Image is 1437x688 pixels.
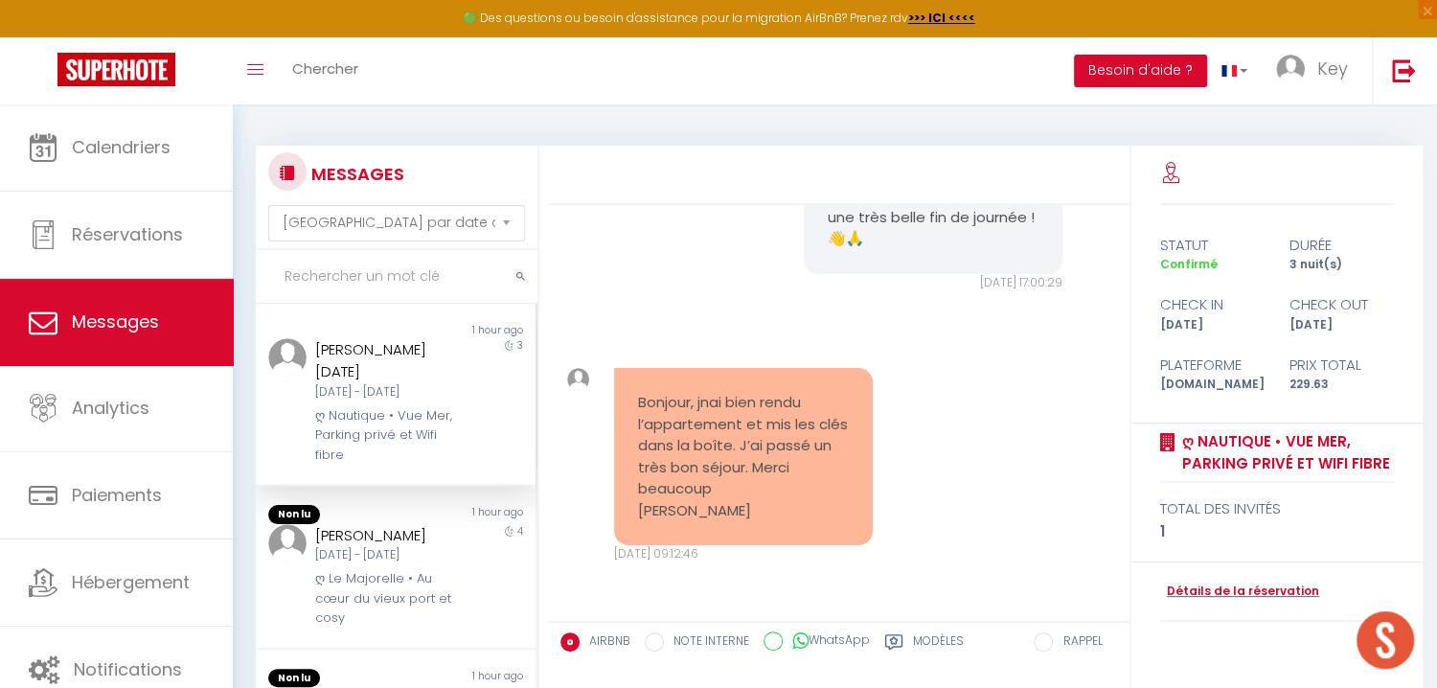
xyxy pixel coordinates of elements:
[1277,256,1406,274] div: 3 nuit(s)
[268,669,320,688] span: Non lu
[268,505,320,524] span: Non lu
[57,53,175,86] img: Super Booking
[1357,611,1414,669] div: Ouvrir le chat
[1148,293,1277,316] div: check in
[72,396,149,420] span: Analytics
[1148,376,1277,394] div: [DOMAIN_NAME]
[72,483,162,507] span: Paiements
[1277,354,1406,377] div: Prix total
[292,58,358,79] span: Chercher
[72,222,183,246] span: Réservations
[396,323,536,338] div: 1 hour ago
[72,310,159,333] span: Messages
[1160,520,1394,543] div: 1
[1277,376,1406,394] div: 229.63
[804,274,1062,292] div: [DATE] 17:00:29
[1148,354,1277,377] div: Plateforme
[1160,583,1319,601] a: Détails de la réservation
[908,10,975,26] a: >>> ICI <<<<
[1160,256,1218,272] span: Confirmé
[396,505,536,524] div: 1 hour ago
[1074,55,1207,87] button: Besoin d'aide ?
[315,546,453,564] div: [DATE] - [DATE]
[783,631,870,653] label: WhatsApp
[638,392,849,521] pre: Bonjour, jnai bien rendu l’appartement et mis les clés dans la boîte. J’ai passé un très bon séjo...
[1262,37,1372,104] a: ... Key
[315,406,453,465] div: ღ Nautique • Vue Mer, Parking privé et Wifi fibre
[268,338,307,377] img: ...
[256,250,537,304] input: Rechercher un mot clé
[315,383,453,401] div: [DATE] - [DATE]
[72,135,171,159] span: Calendriers
[1276,55,1305,83] img: ...
[913,632,964,656] label: Modèles
[517,338,523,353] span: 3
[1277,293,1406,316] div: check out
[567,368,589,390] img: ...
[307,152,404,195] h3: MESSAGES
[1148,316,1277,334] div: [DATE]
[315,524,453,547] div: [PERSON_NAME]
[315,569,453,628] div: ღ Le Majorelle • Au cœur du vieux port et cosy
[74,657,182,681] span: Notifications
[268,524,307,562] img: ...
[580,632,630,654] label: AIRBNB
[278,37,373,104] a: Chercher
[1392,58,1416,82] img: logout
[517,524,523,539] span: 4
[1160,497,1394,520] div: total des invités
[1317,57,1348,80] span: Key
[396,669,536,688] div: 1 hour ago
[664,632,749,654] label: NOTE INTERNE
[1053,632,1102,654] label: RAPPEL
[1277,234,1406,257] div: durée
[315,338,453,383] div: [PERSON_NAME][DATE]
[1277,316,1406,334] div: [DATE]
[1175,430,1394,475] a: ღ Nautique • Vue Mer, Parking privé et Wifi fibre
[1148,234,1277,257] div: statut
[72,570,190,594] span: Hébergement
[614,545,873,563] div: [DATE] 09:12:46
